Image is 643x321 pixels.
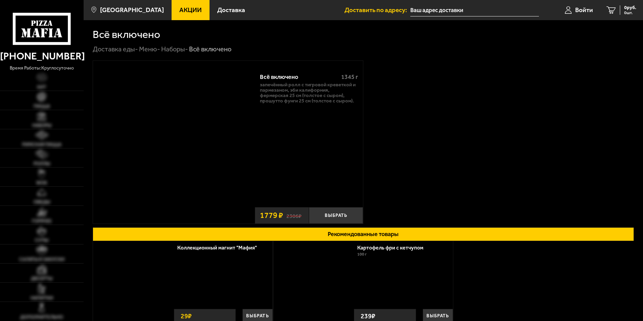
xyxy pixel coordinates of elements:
span: Войти [575,7,593,13]
s: 2306 ₽ [286,212,302,219]
span: Десерты [31,276,52,281]
span: Дополнительно [20,315,63,320]
span: Акции [179,7,202,13]
span: Обеды [34,200,50,204]
a: Картофель фри с кетчупом [357,244,430,251]
h1: Всё включено [93,29,160,40]
a: Доставка еды- [93,45,138,53]
span: 1345 г [341,73,358,81]
p: Запечённый ролл с тигровой креветкой и пармезаном, Эби Калифорния, Фермерская 25 см (толстое с сы... [260,82,358,104]
span: Пицца [34,104,50,109]
span: Горячее [32,219,52,224]
span: 0 шт. [624,11,636,15]
span: [GEOGRAPHIC_DATA] [100,7,164,13]
span: Супы [35,238,48,243]
span: WOK [36,181,47,185]
span: Наборы [32,123,51,128]
a: Меню- [139,45,160,53]
a: Наборы- [161,45,188,53]
span: Хит [37,85,46,90]
input: Ваш адрес доставки [410,4,539,16]
span: Напитки [31,296,53,301]
span: Салаты и закуски [19,257,64,262]
a: Всё включено [93,61,255,224]
a: Коллекционный магнит "Мафия" [177,244,264,251]
div: Всё включено [189,45,231,54]
span: Доставка [217,7,245,13]
span: 1779 ₽ [260,212,283,220]
button: Рекомендованные товары [93,227,634,241]
span: 100 г [357,252,367,257]
span: Римская пицца [22,142,61,147]
span: 0 руб. [624,5,636,10]
span: Роллы [34,162,50,166]
div: Всё включено [260,74,335,81]
button: Выбрать [309,207,363,224]
span: Доставить по адресу: [345,7,410,13]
